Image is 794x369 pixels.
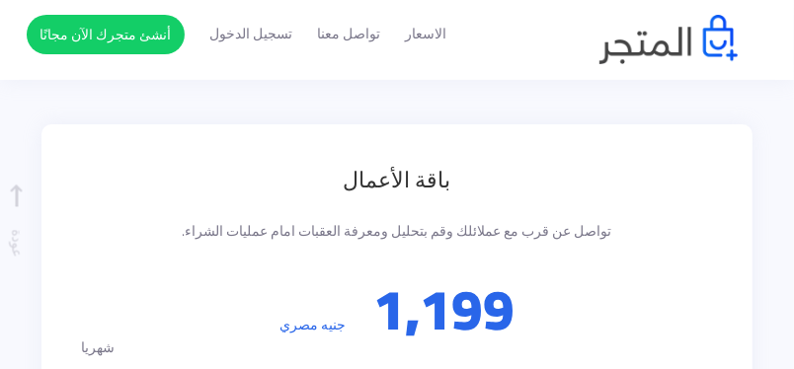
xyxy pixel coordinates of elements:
[599,15,738,64] img: logo
[405,24,446,44] a: الاسعار
[27,15,185,54] a: أنشئ متجرك الآن مجانًا
[81,164,713,196] h3: باقة الأعمال
[279,315,346,335] span: جنيه مصري
[317,24,380,44] a: تواصل معنا
[81,221,713,242] p: تواصل عن قرب مع عملائلك وقم بتحليل ومعرفة العقبات امام عمليات الشراء.
[209,24,292,44] a: تسجيل الدخول
[373,281,515,337] p: 1,199
[81,337,713,358] div: شهريا
[5,184,31,258] span: عودة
